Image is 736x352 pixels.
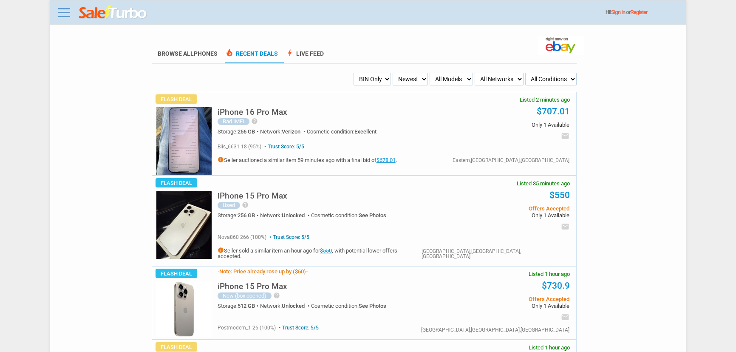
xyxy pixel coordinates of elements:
[422,249,569,259] div: [GEOGRAPHIC_DATA],[GEOGRAPHIC_DATA],[GEOGRAPHIC_DATA]
[156,269,197,278] span: Flash Deal
[218,284,287,290] a: iPhone 15 Pro Max
[156,342,197,352] span: Flash Deal
[79,6,147,21] img: saleturbo.com - Online Deals and Discount Coupons
[260,303,311,309] div: Network:
[218,118,249,125] div: Bad IMEI
[311,213,386,218] div: Cosmetic condition:
[520,97,570,102] span: Listed 2 minutes ago
[218,110,287,116] a: iPhone 16 Pro Max
[421,327,569,332] div: [GEOGRAPHIC_DATA],[GEOGRAPHIC_DATA],[GEOGRAPHIC_DATA]
[218,156,397,163] h5: Seller auctioned a similar item 59 minutes ago with a final bid of .
[260,213,311,218] div: Network:
[549,190,570,200] a: $550
[626,9,647,15] span: or
[442,213,569,218] span: Only 1 Available
[218,144,261,150] span: biis_6631 18 (95%)
[529,345,570,350] span: Listed 1 hour ago
[218,108,287,116] h5: iPhone 16 Pro Max
[442,303,569,309] span: Only 1 Available
[156,178,197,187] span: Flash Deal
[529,271,570,277] span: Listed 1 hour ago
[225,48,234,57] span: local_fire_department
[218,202,240,209] div: Used
[306,268,308,275] span: -
[218,292,272,299] div: New (box opened)
[611,9,625,15] a: Sign In
[218,213,260,218] div: Storage:
[282,212,305,219] span: Unlocked
[251,118,258,125] i: help
[156,94,197,104] span: Flash Deal
[194,50,218,57] span: Phones
[442,296,569,302] span: Offers Accepted
[307,129,376,134] div: Cosmetic condition:
[242,202,249,208] i: help
[218,156,224,163] i: info
[311,303,386,309] div: Cosmetic condition:
[320,247,332,254] a: $550
[282,128,300,135] span: Verizon
[606,9,611,15] span: Hi!
[282,303,305,309] span: Unlocked
[453,158,569,163] div: Eastern,[GEOGRAPHIC_DATA],[GEOGRAPHIC_DATA]
[158,50,218,57] a: Browse AllPhones
[277,325,319,331] span: Trust Score: 5/5
[268,234,309,240] span: Trust Score: 5/5
[218,268,219,275] span: -
[630,9,647,15] a: Register
[218,234,266,240] span: nova860 266 (100%)
[218,303,260,309] div: Storage:
[218,129,260,134] div: Storage:
[561,132,569,140] i: email
[238,303,255,309] span: 512 GB
[442,122,569,128] span: Only 1 Available
[359,212,386,219] span: See Photos
[156,281,212,337] img: s-l225.jpg
[542,281,570,291] a: $730.9
[218,247,224,253] i: info
[156,107,212,175] img: s-l225.jpg
[263,144,304,150] span: Trust Score: 5/5
[561,313,569,321] i: email
[517,181,570,186] span: Listed 35 minutes ago
[286,50,324,63] a: boltLive Feed
[218,325,276,331] span: postmodern_1 26 (100%)
[561,222,569,231] i: email
[238,128,255,135] span: 256 GB
[273,292,280,299] i: help
[218,269,308,274] h3: Note: Price already rose up by ($60)
[218,282,287,290] h5: iPhone 15 Pro Max
[218,193,287,200] a: iPhone 15 Pro Max
[537,106,570,116] a: $707.01
[218,192,287,200] h5: iPhone 15 Pro Max
[354,128,376,135] span: Excellent
[376,157,396,163] a: $678.01
[442,206,569,211] span: Offers Accepted
[260,129,307,134] div: Network:
[359,303,386,309] span: See Photos
[218,247,422,259] h5: Seller sold a similar item an hour ago for , with potential lower offers accepted.
[225,50,278,63] a: local_fire_departmentRecent Deals
[156,191,212,259] img: s-l225.jpg
[286,48,294,57] span: bolt
[238,212,255,219] span: 256 GB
